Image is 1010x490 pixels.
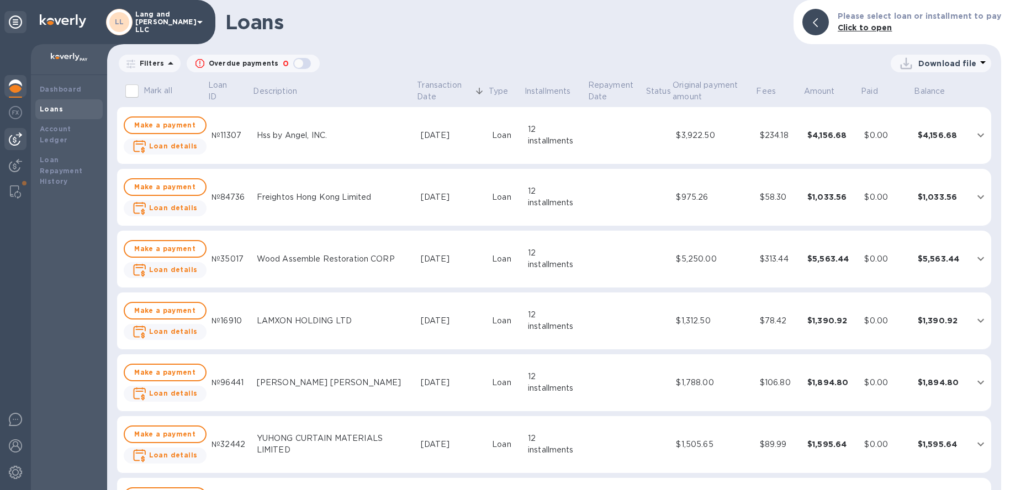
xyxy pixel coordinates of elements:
[489,86,523,97] span: Type
[676,191,750,203] div: $975.26
[972,374,989,391] button: expand row
[208,79,237,103] p: Loan ID
[760,191,799,203] div: $58.30
[211,253,248,265] div: №35017
[492,315,519,327] div: Loan
[257,377,412,388] div: [PERSON_NAME] [PERSON_NAME]
[972,189,989,205] button: expand row
[804,86,849,97] span: Amount
[492,439,519,450] div: Loan
[838,23,892,32] b: Click to open
[421,315,484,327] div: [DATE]
[528,247,583,270] div: 12 installments
[676,130,750,141] div: $3,922.50
[421,191,484,203] div: [DATE]
[918,439,967,450] div: $1,595.64
[124,425,207,443] button: Make a payment
[421,253,484,265] div: [DATE]
[135,58,164,68] p: Filters
[918,130,967,141] div: $4,156.68
[283,58,289,70] p: 0
[149,451,198,459] b: Loan details
[209,58,278,68] p: Overdue payments
[257,253,412,265] div: Wood Assemble Restoration CORP
[673,79,754,103] span: Original payment amount
[972,251,989,267] button: expand row
[134,242,197,255] span: Make a payment
[421,130,484,141] div: [DATE]
[257,433,412,456] div: YUHONG CURTAIN MATERIALS LIMITED
[40,156,83,186] b: Loan Repayment History
[528,185,583,209] div: 12 installments
[528,371,583,394] div: 12 installments
[124,302,207,319] button: Make a payment
[676,439,750,450] div: $1,505.65
[972,127,989,143] button: expand row
[253,86,297,97] p: Description
[676,315,750,327] div: $1,312.50
[149,142,198,150] b: Loan details
[257,315,412,327] div: LAMXON HOLDING LTD
[838,12,1001,20] b: Please select loan or installment to pay
[115,18,124,26] b: LL
[528,124,583,147] div: 12 installments
[861,86,878,97] p: Paid
[864,253,908,265] div: $0.00
[864,315,908,327] div: $0.00
[40,85,82,93] b: Dashboard
[124,200,207,216] button: Loan details
[807,439,856,450] div: $1,595.64
[918,191,967,203] div: $1,033.56
[9,106,22,119] img: Foreign exchange
[134,428,197,441] span: Make a payment
[756,86,790,97] span: Fees
[421,439,484,450] div: [DATE]
[257,130,412,141] div: Hss by Angel, INC.
[760,315,799,327] div: $78.42
[149,327,198,335] b: Loan details
[807,191,856,203] div: $1,033.56
[525,86,571,97] p: Installments
[40,105,63,113] b: Loans
[972,436,989,452] button: expand row
[646,86,671,97] p: Status
[124,178,207,196] button: Make a payment
[864,439,908,450] div: $0.00
[134,366,197,379] span: Make a payment
[149,389,198,397] b: Loan details
[124,386,207,402] button: Loan details
[864,191,908,203] div: $0.00
[914,86,959,97] span: Balance
[676,377,750,388] div: $1,788.00
[760,377,799,388] div: $106.80
[489,86,509,97] p: Type
[417,79,487,103] span: Transaction Date
[760,439,799,450] div: $89.99
[807,253,856,264] div: $5,563.44
[208,79,251,103] span: Loan ID
[124,448,207,464] button: Loan details
[144,85,172,97] p: Mark all
[253,86,311,97] span: Description
[914,86,945,97] p: Balance
[211,439,248,450] div: №32442
[972,312,989,329] button: expand row
[918,58,976,69] p: Download file
[492,130,519,141] div: Loan
[492,377,519,388] div: Loan
[4,11,27,33] div: Unpin categories
[807,377,856,388] div: $1,894.80
[149,265,198,274] b: Loan details
[528,433,583,456] div: 12 installments
[40,125,71,144] b: Account Ledger
[187,55,320,72] button: Overdue payments0
[918,315,967,326] div: $1,390.92
[918,377,967,388] div: $1,894.80
[760,253,799,265] div: $313.44
[257,191,412,203] div: Freightos Hong Kong Limited
[588,79,644,103] span: Repayment Date
[804,86,835,97] p: Amount
[124,139,207,155] button: Loan details
[528,309,583,332] div: 12 installments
